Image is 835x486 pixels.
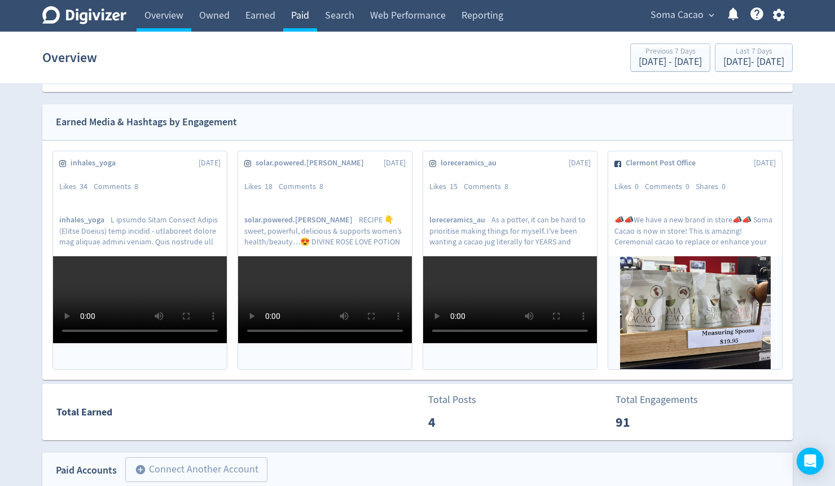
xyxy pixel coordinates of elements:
span: 8 [504,181,508,191]
div: Last 7 Days [723,47,784,57]
span: 0 [722,181,726,191]
div: Likes [614,181,645,192]
span: inhales_yoga [71,157,122,169]
div: Earned Media & Hashtags by Engagement [56,114,237,130]
p: 4 [428,412,493,432]
span: loreceramics_au [441,157,503,169]
span: loreceramics_au [429,214,491,225]
a: inhales_yoga[DATE]Likes34Comments8inhales_yogaL ipsumdo Sitam Consect Adipis (Elitse Doeius) temp... [53,151,227,369]
a: Total EarnedTotal Posts4Total Engagements91 [42,384,793,440]
div: Shares [696,181,732,192]
p: 91 [616,412,680,432]
span: [DATE] [384,157,406,169]
div: Previous 7 Days [639,47,702,57]
a: loreceramics_au[DATE]Likes15Comments8loreceramics_auAs a potter, it can be hard to prioritise mak... [423,151,597,369]
p: RECIPE 👇 sweet, powerful, delicious & supports women’s health/beauty…😍 DIVINE ROSE LOVE POTION RE... [244,214,406,246]
div: Comments [645,181,696,192]
h1: Overview [42,40,97,76]
p: 📣📣We have a new brand in store📣📣 Soma Cacao is now in store! This is amazing! Ceremonial cacao to... [614,214,776,246]
span: solar.powered.[PERSON_NAME] [244,214,359,225]
span: 0 [635,181,639,191]
p: As a potter, it can be hard to prioritise making things for myself. I've been wanting a cacao jug... [429,214,591,246]
span: expand_more [706,10,717,20]
button: Soma Cacao [647,6,717,24]
span: 8 [319,181,323,191]
div: Likes [244,181,279,192]
div: Total Earned [43,404,417,421]
span: [DATE] [754,157,776,169]
button: Last 7 Days[DATE]- [DATE] [715,43,793,72]
span: 8 [134,181,138,191]
span: inhales_yoga [59,214,111,225]
span: add_circle [135,464,146,475]
div: [DATE] - [DATE] [723,57,784,67]
a: solar.powered.[PERSON_NAME][DATE]Likes18Comments8solar.powered.[PERSON_NAME]RECIPE 👇 sweet, power... [238,151,412,369]
div: Comments [279,181,329,192]
div: Likes [59,181,94,192]
span: [DATE] [569,157,591,169]
button: Previous 7 Days[DATE] - [DATE] [630,43,710,72]
div: Open Intercom Messenger [797,448,824,475]
span: Clermont Post Office [626,157,702,169]
a: Connect Another Account [117,459,267,482]
button: Connect Another Account [125,457,267,482]
div: Comments [464,181,515,192]
div: Paid Accounts [56,462,117,479]
span: [DATE] [199,157,221,169]
p: Total Engagements [616,392,698,408]
span: 15 [450,181,458,191]
div: [DATE] - [DATE] [639,57,702,67]
div: Likes [429,181,464,192]
div: Comments [94,181,144,192]
span: 18 [265,181,273,191]
span: solar.powered.[PERSON_NAME] [256,157,370,169]
p: L ipsumdo Sitam Consect Adipis (Elitse Doeius) temp incidid - utlaboreet dolore mag aliquae admin... [59,214,221,246]
span: 0 [685,181,689,191]
p: Total Posts [428,392,493,408]
span: 34 [80,181,87,191]
span: Soma Cacao [651,6,704,24]
a: Clermont Post Office[DATE]Likes0Comments0Shares0📣📣We have a new brand in store📣📣 Soma Cacao is no... [608,151,782,369]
